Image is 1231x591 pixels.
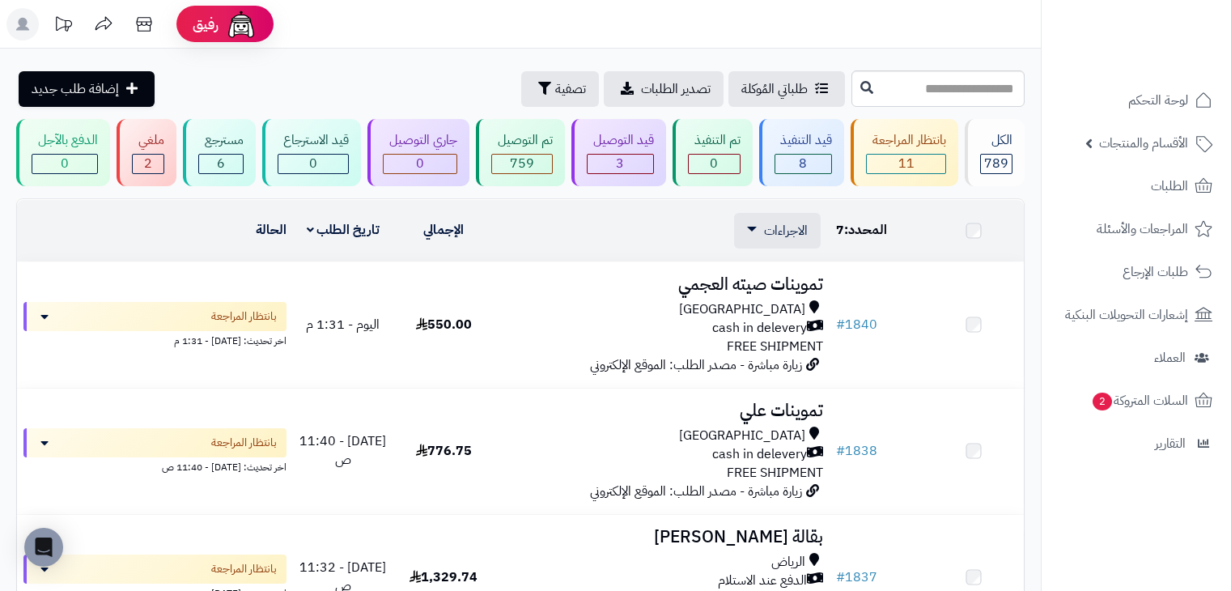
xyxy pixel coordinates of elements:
[1051,295,1221,334] a: إشعارات التحويلات البنكية
[410,568,478,587] span: 1,329.74
[1051,338,1221,377] a: العملاء
[23,331,287,348] div: اخر تحديث: [DATE] - 1:31 م
[133,155,163,173] div: 2
[1051,210,1221,249] a: المراجعات والأسئلة
[1123,261,1188,283] span: طلبات الإرجاع
[199,155,243,173] div: 6
[688,131,741,150] div: تم التنفيذ
[491,131,553,150] div: تم التوصيل
[1051,253,1221,291] a: طلبات الإرجاع
[1091,389,1188,412] span: السلات المتروكة
[604,71,724,107] a: تصدير الطلبات
[775,155,832,173] div: 8
[1128,89,1188,112] span: لوحة التحكم
[847,119,961,186] a: بانتظار المراجعة 11
[193,15,219,34] span: رفيق
[1099,132,1188,155] span: الأقسام والمنتجات
[836,568,877,587] a: #1837
[32,79,119,99] span: إضافة طلب جديد
[1051,381,1221,420] a: السلات المتروكة2
[306,315,380,334] span: اليوم - 1:31 م
[669,119,756,186] a: تم التنفيذ 0
[555,79,586,99] span: تصفية
[1051,424,1221,463] a: التقارير
[898,154,915,173] span: 11
[764,221,808,240] span: الاجراءات
[836,441,845,461] span: #
[1051,167,1221,206] a: الطلبات
[198,131,244,150] div: مسترجع
[588,155,653,173] div: 3
[32,131,98,150] div: الدفع بالآجل
[1154,347,1186,369] span: العملاء
[727,337,823,356] span: FREE SHIPMENT
[278,131,350,150] div: قيد الاسترجاع
[836,441,877,461] a: #1838
[500,528,822,546] h3: بقالة [PERSON_NAME]
[43,8,83,45] a: تحديثات المنصة
[799,154,807,173] span: 8
[718,572,807,590] span: الدفع عند الاستلام
[775,131,833,150] div: قيد التنفيذ
[679,300,805,319] span: [GEOGRAPHIC_DATA]
[836,568,845,587] span: #
[211,308,277,325] span: بانتظار المراجعة
[1155,432,1186,455] span: التقارير
[689,155,740,173] div: 0
[1121,12,1216,46] img: logo-2.png
[307,220,380,240] a: تاريخ الطلب
[836,315,877,334] a: #1840
[383,131,457,150] div: جاري التوصيل
[712,445,807,464] span: cash in delevery
[590,482,802,501] span: زيارة مباشرة - مصدر الطلب: الموقع الإلكتروني
[211,561,277,577] span: بانتظار المراجعة
[113,119,180,186] a: ملغي 2
[256,220,287,240] a: الحالة
[211,435,277,451] span: بانتظار المراجعة
[423,220,464,240] a: الإجمالي
[1092,392,1113,411] span: 2
[132,131,164,150] div: ملغي
[1097,218,1188,240] span: المراجعات والأسئلة
[679,427,805,445] span: [GEOGRAPHIC_DATA]
[568,119,669,186] a: قيد التوصيل 3
[747,221,808,240] a: الاجراءات
[61,154,69,173] span: 0
[225,8,257,40] img: ai-face.png
[13,119,113,186] a: الدفع بالآجل 0
[756,119,848,186] a: قيد التنفيذ 8
[641,79,711,99] span: تصدير الطلبات
[866,131,946,150] div: بانتظار المراجعة
[836,221,917,240] div: المحدد:
[510,154,534,173] span: 759
[364,119,473,186] a: جاري التوصيل 0
[984,154,1008,173] span: 789
[473,119,568,186] a: تم التوصيل 759
[144,154,152,173] span: 2
[278,155,349,173] div: 0
[500,402,822,420] h3: تموينات علي
[500,275,822,294] h3: تموينات صيته العجمي
[980,131,1012,150] div: الكل
[727,463,823,483] span: FREE SHIPMENT
[1051,81,1221,120] a: لوحة التحكم
[180,119,259,186] a: مسترجع 6
[24,528,63,567] div: Open Intercom Messenger
[590,355,802,375] span: زيارة مباشرة - مصدر الطلب: الموقع الإلكتروني
[712,319,807,338] span: cash in delevery
[867,155,945,173] div: 11
[492,155,552,173] div: 759
[416,154,424,173] span: 0
[299,432,386,470] span: [DATE] - 11:40 ص
[710,154,718,173] span: 0
[741,79,808,99] span: طلباتي المُوكلة
[23,457,287,474] div: اخر تحديث: [DATE] - 11:40 ص
[836,220,844,240] span: 7
[836,315,845,334] span: #
[384,155,456,173] div: 0
[521,71,599,107] button: تصفية
[587,131,654,150] div: قيد التوصيل
[961,119,1028,186] a: الكل789
[217,154,225,173] span: 6
[771,553,805,572] span: الرياض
